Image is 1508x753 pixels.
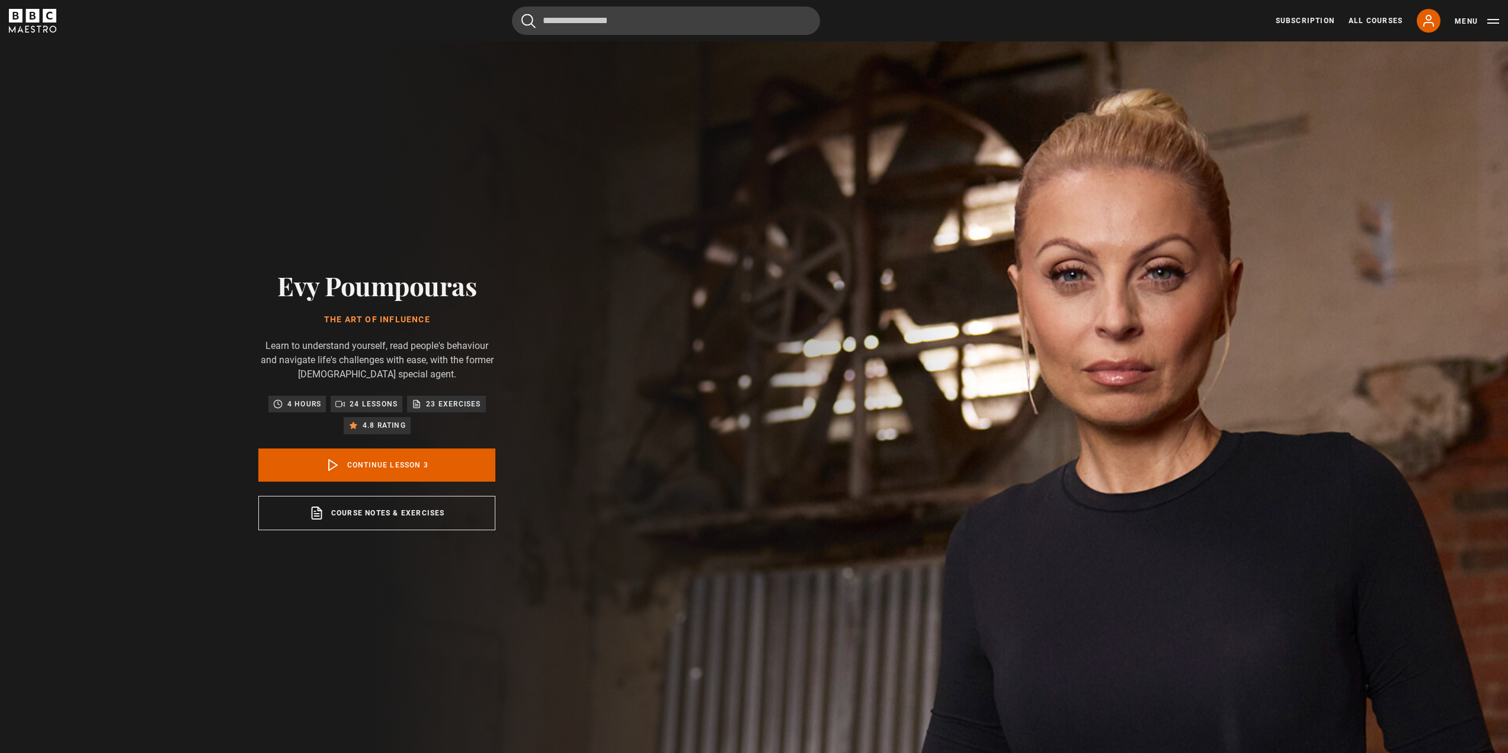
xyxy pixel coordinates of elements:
[258,270,495,300] h2: Evy Poumpouras
[363,419,406,431] p: 4.8 rating
[1276,15,1334,26] a: Subscription
[350,398,398,410] p: 24 lessons
[258,496,495,530] a: Course notes & exercises
[426,398,481,410] p: 23 exercises
[258,448,495,482] a: Continue lesson 3
[512,7,820,35] input: Search
[258,315,495,325] h1: The Art of Influence
[1455,15,1499,27] button: Toggle navigation
[521,14,536,28] button: Submit the search query
[258,339,495,382] p: Learn to understand yourself, read people's behaviour and navigate life's challenges with ease, w...
[1349,15,1403,26] a: All Courses
[287,398,321,410] p: 4 hours
[9,9,56,33] svg: BBC Maestro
